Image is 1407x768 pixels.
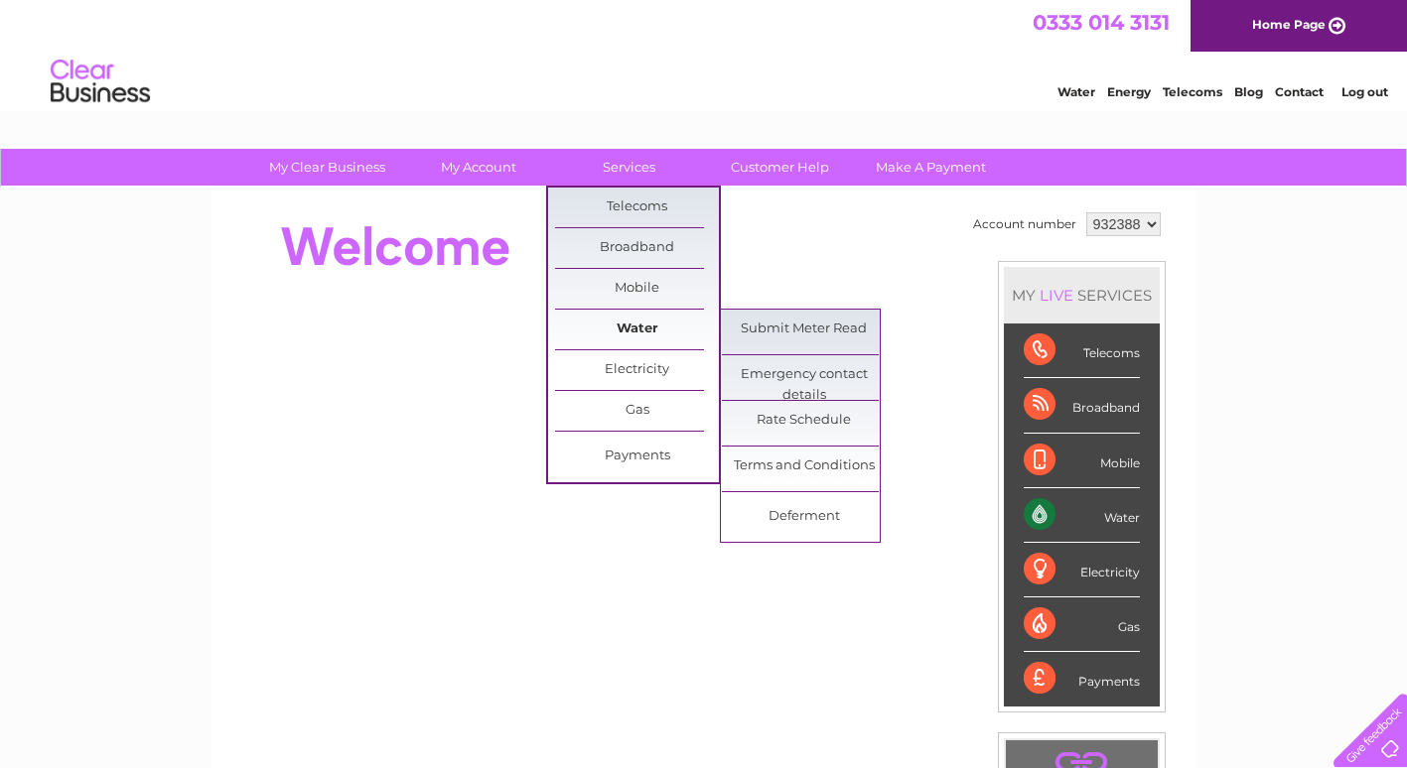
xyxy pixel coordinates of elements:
a: Services [547,149,711,186]
a: Gas [555,391,719,431]
a: My Clear Business [245,149,409,186]
a: Telecoms [1163,84,1222,99]
a: Mobile [555,269,719,309]
a: My Account [396,149,560,186]
div: Electricity [1024,543,1140,597]
a: Make A Payment [849,149,1013,186]
a: Electricity [555,350,719,390]
a: Broadband [555,228,719,268]
a: Water [1057,84,1095,99]
a: Deferment [722,497,886,537]
div: MY SERVICES [1004,267,1160,323]
div: LIVE [1036,286,1077,305]
a: Log out [1341,84,1388,99]
div: Payments [1024,652,1140,705]
a: Terms and Conditions [722,447,886,486]
div: Mobile [1024,434,1140,488]
div: Telecoms [1024,323,1140,378]
a: Rate Schedule [722,401,886,441]
div: Gas [1024,597,1140,652]
a: Payments [555,437,719,476]
a: Submit Meter Read [722,310,886,349]
a: Energy [1107,84,1151,99]
a: Emergency contact details [722,355,886,395]
a: Blog [1234,84,1263,99]
div: Broadband [1024,378,1140,433]
a: Contact [1275,84,1324,99]
a: Customer Help [698,149,862,186]
img: logo.png [50,52,151,112]
div: Water [1024,488,1140,543]
a: Telecoms [555,188,719,227]
a: Water [555,310,719,349]
td: Account number [968,207,1081,241]
div: Clear Business is a trading name of Verastar Limited (registered in [GEOGRAPHIC_DATA] No. 3667643... [235,11,1174,96]
a: 0333 014 3131 [1033,10,1170,35]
